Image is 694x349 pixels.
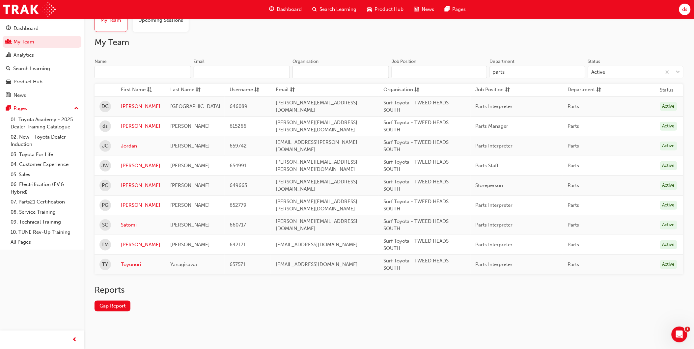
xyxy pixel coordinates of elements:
[490,66,585,78] input: Department
[170,143,210,149] span: [PERSON_NAME]
[3,2,56,17] img: Trak
[660,221,677,229] div: Active
[3,22,81,35] a: Dashboard
[3,102,81,115] button: Pages
[672,327,687,342] iframe: Intercom live chat
[230,86,253,94] span: Username
[588,58,600,65] div: Status
[276,179,357,192] span: [PERSON_NAME][EMAIL_ADDRESS][DOMAIN_NAME]
[6,66,11,72] span: search-icon
[170,261,197,267] span: Yanagisawa
[660,86,674,94] th: Status
[476,123,509,129] span: Parts Manager
[8,170,81,180] a: 05. Sales
[230,143,247,149] span: 659742
[170,163,210,169] span: [PERSON_NAME]
[476,86,512,94] button: Job Positionsorting-icon
[6,52,11,58] span: chart-icon
[490,58,515,65] div: Department
[230,103,247,109] span: 646089
[276,199,357,212] span: [PERSON_NAME][EMAIL_ADDRESS][PERSON_NAME][DOMAIN_NAME]
[505,86,510,94] span: sorting-icon
[568,86,595,94] span: Department
[14,25,39,32] div: Dashboard
[230,86,266,94] button: Usernamesorting-icon
[8,132,81,149] a: 02. New - Toyota Dealer Induction
[170,222,210,228] span: [PERSON_NAME]
[276,261,358,267] span: [EMAIL_ADDRESS][DOMAIN_NAME]
[102,162,109,170] span: JW
[14,78,42,86] div: Product Hub
[568,261,579,267] span: Parts
[290,86,295,94] span: sorting-icon
[95,37,683,48] h2: My Team
[383,100,449,113] span: Surf Toyota - TWEED HEADS SOUTH
[121,86,157,94] button: First Nameasc-icon
[679,4,691,15] button: ds
[476,222,513,228] span: Parts Interpreter
[230,163,246,169] span: 654991
[14,92,26,99] div: News
[476,242,513,248] span: Parts Interpreter
[72,336,77,344] span: prev-icon
[592,68,605,76] div: Active
[3,36,81,48] a: My Team
[445,5,450,13] span: pages-icon
[102,103,109,110] span: DC
[414,86,419,94] span: sorting-icon
[660,161,677,170] div: Active
[476,202,513,208] span: Parts Interpreter
[660,102,677,111] div: Active
[312,5,317,13] span: search-icon
[121,241,160,249] a: [PERSON_NAME]
[230,242,246,248] span: 642171
[660,260,677,269] div: Active
[476,163,499,169] span: Parts Staff
[276,139,357,153] span: [EMAIL_ADDRESS][PERSON_NAME][DOMAIN_NAME]
[6,26,11,32] span: guage-icon
[319,6,356,13] span: Search Learning
[568,242,579,248] span: Parts
[568,182,579,188] span: Parts
[276,120,357,133] span: [PERSON_NAME][EMAIL_ADDRESS][PERSON_NAME][DOMAIN_NAME]
[568,143,579,149] span: Parts
[276,218,357,232] span: [PERSON_NAME][EMAIL_ADDRESS][DOMAIN_NAME]
[392,66,487,78] input: Job Position
[452,6,466,13] span: Pages
[102,261,108,268] span: TY
[254,86,259,94] span: sorting-icon
[102,241,109,249] span: TM
[383,159,449,173] span: Surf Toyota - TWEED HEADS SOUTH
[170,242,210,248] span: [PERSON_NAME]
[682,6,687,13] span: ds
[6,79,11,85] span: car-icon
[414,5,419,13] span: news-icon
[13,65,50,72] div: Search Learning
[6,39,11,45] span: people-icon
[170,202,210,208] span: [PERSON_NAME]
[8,227,81,237] a: 10. TUNE Rev-Up Training
[102,142,108,150] span: JG
[3,63,81,75] a: Search Learning
[230,222,246,228] span: 660717
[121,261,160,268] a: Toyonori
[276,86,289,94] span: Email
[8,115,81,132] a: 01. Toyota Academy - 2025 Dealer Training Catalogue
[660,240,677,249] div: Active
[568,103,579,109] span: Parts
[367,5,372,13] span: car-icon
[170,86,194,94] span: Last Name
[95,285,683,295] h2: Reports
[476,103,513,109] span: Parts Interpreter
[170,182,210,188] span: [PERSON_NAME]
[276,159,357,173] span: [PERSON_NAME][EMAIL_ADDRESS][PERSON_NAME][DOMAIN_NAME]
[568,222,579,228] span: Parts
[676,68,680,77] span: down-icon
[439,3,471,16] a: pages-iconPages
[383,86,413,94] span: Organisation
[3,89,81,101] a: News
[292,66,389,78] input: Organisation
[269,5,274,13] span: guage-icon
[660,201,677,210] div: Active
